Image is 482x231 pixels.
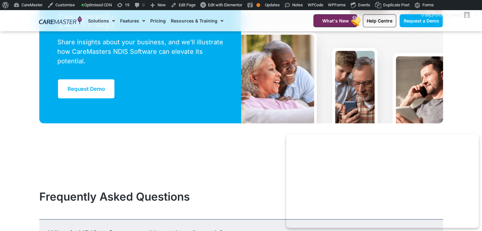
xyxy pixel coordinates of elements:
[367,18,392,23] span: Help Centre
[39,190,443,203] h2: Frequently Asked Questions
[39,16,82,26] img: CareMaster Logo
[322,18,349,23] span: What's New
[256,3,260,7] div: OK
[286,134,479,228] iframe: Popup CTA
[57,37,223,66] div: Share insights about your business, and we’ll illustrate how CareMasters NDIS Software can elevat...
[403,18,439,23] span: Request a Demo
[171,10,223,31] a: Resources & Training
[88,10,298,31] nav: Menu
[363,14,396,27] a: Help Centre
[67,86,105,92] span: Request Demo
[400,14,443,27] a: Request a Demo
[313,14,357,27] a: What's New
[57,79,115,99] a: Request Demo
[208,3,242,7] span: Edit with Elementor
[419,10,472,20] a: G'day,
[120,10,145,31] a: Features
[150,10,166,31] a: Pricing
[88,10,115,31] a: Solutions
[432,13,462,17] span: [PERSON_NAME]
